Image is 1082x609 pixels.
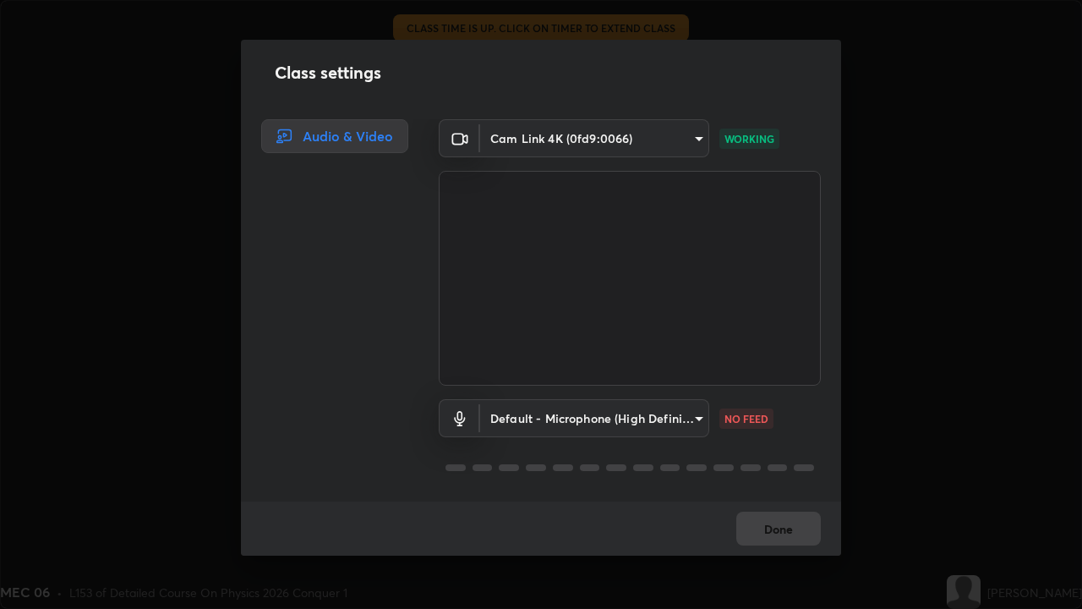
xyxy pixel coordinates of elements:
[724,411,768,426] p: NO FEED
[261,119,408,153] div: Audio & Video
[724,131,774,146] p: WORKING
[480,399,709,437] div: Cam Link 4K (0fd9:0066)
[480,119,709,157] div: Cam Link 4K (0fd9:0066)
[275,60,381,85] h2: Class settings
